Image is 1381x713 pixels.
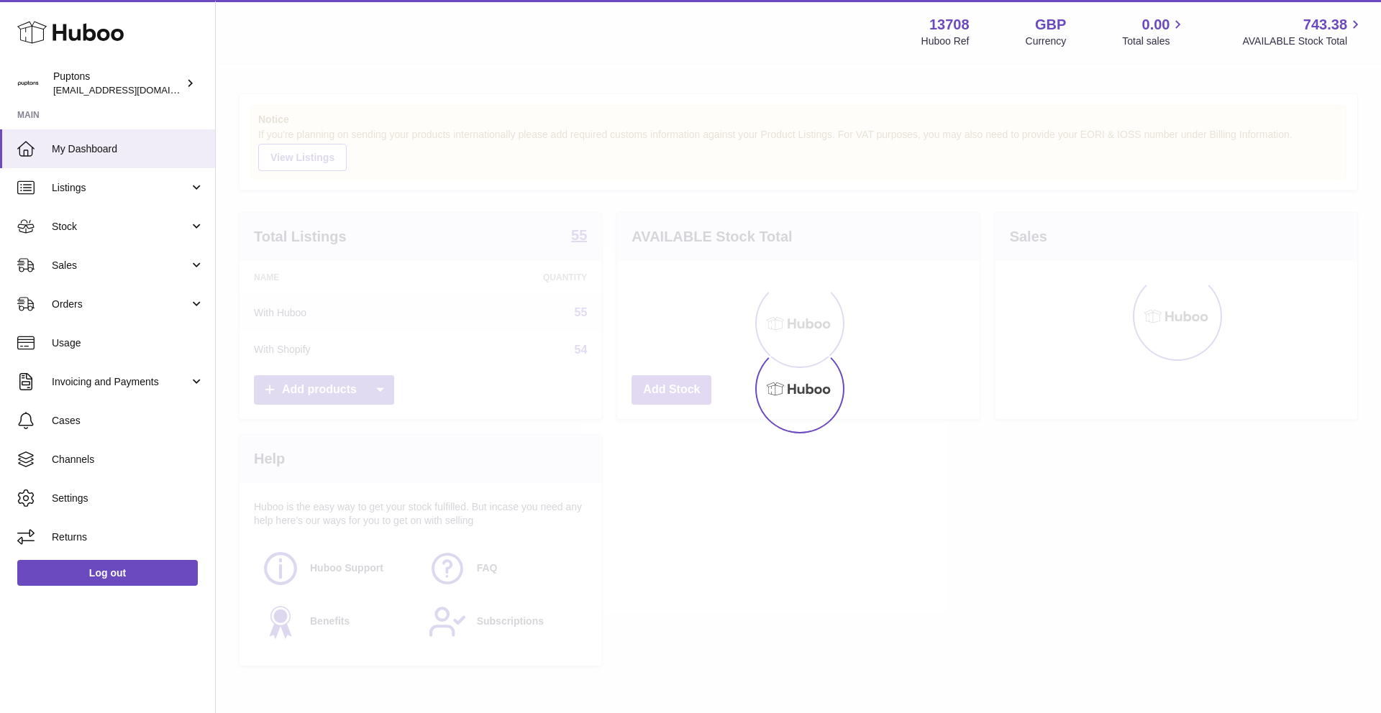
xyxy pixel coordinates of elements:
[52,298,189,311] span: Orders
[1303,15,1347,34] span: 743.38
[1242,34,1364,48] span: AVAILABLE Stock Total
[1142,15,1170,34] span: 0.00
[52,492,204,505] span: Settings
[17,560,198,586] a: Log out
[53,70,183,97] div: Puptons
[52,336,204,350] span: Usage
[1026,34,1067,48] div: Currency
[929,15,970,34] strong: 13708
[1122,15,1186,48] a: 0.00 Total sales
[921,34,970,48] div: Huboo Ref
[52,414,204,428] span: Cases
[1242,15,1364,48] a: 743.38 AVAILABLE Stock Total
[52,453,204,466] span: Channels
[53,84,211,96] span: [EMAIL_ADDRESS][DOMAIN_NAME]
[17,73,39,94] img: hello@puptons.com
[1035,15,1066,34] strong: GBP
[52,375,189,389] span: Invoicing and Payments
[52,530,204,544] span: Returns
[52,181,189,195] span: Listings
[1122,34,1186,48] span: Total sales
[52,142,204,156] span: My Dashboard
[52,220,189,234] span: Stock
[52,259,189,272] span: Sales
